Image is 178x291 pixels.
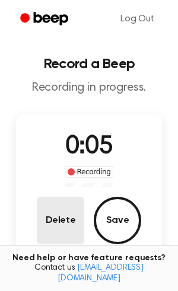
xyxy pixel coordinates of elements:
[9,57,169,71] h1: Record a Beep
[37,197,84,244] button: Delete Audio Record
[58,264,144,283] a: [EMAIL_ADDRESS][DOMAIN_NAME]
[65,166,114,178] div: Recording
[7,263,171,284] span: Contact us
[109,5,166,33] a: Log Out
[9,81,169,95] p: Recording in progress.
[65,135,113,159] span: 0:05
[94,197,141,244] button: Save Audio Record
[12,8,79,31] a: Beep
